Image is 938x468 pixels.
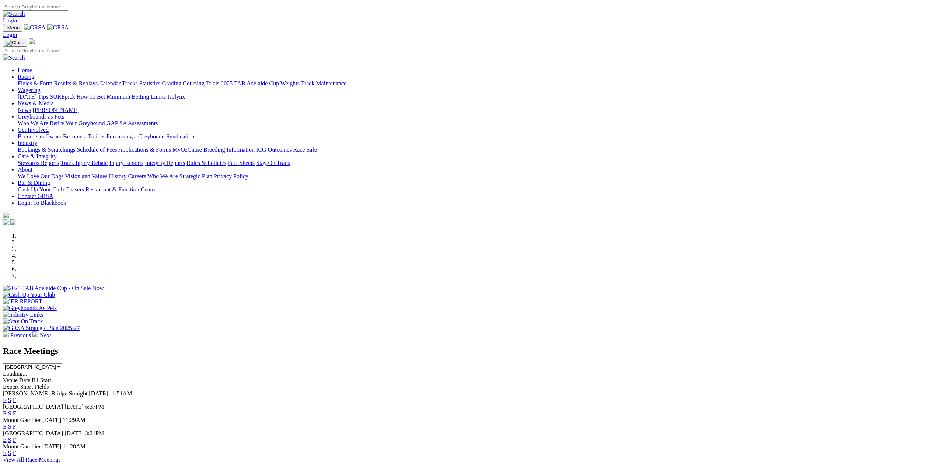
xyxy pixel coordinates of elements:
[18,200,66,206] a: Login To Blackbook
[228,160,255,166] a: Fact Sheets
[3,437,7,443] a: E
[32,332,51,338] a: Next
[99,80,121,87] a: Calendar
[18,186,64,193] a: Cash Up Your Club
[64,430,84,436] span: [DATE]
[3,47,68,54] input: Search
[18,107,935,113] div: News & Media
[13,423,16,430] a: F
[40,332,51,338] span: Next
[206,80,219,87] a: Trials
[147,173,178,179] a: Who We Are
[18,133,935,140] div: Get Involved
[18,94,48,100] a: [DATE] Tips
[186,160,226,166] a: Rules & Policies
[10,332,31,338] span: Previous
[3,212,9,218] img: logo-grsa-white.png
[77,147,117,153] a: Schedule of Fees
[280,80,300,87] a: Weights
[3,457,61,463] a: View All Race Meetings
[54,80,98,87] a: Results & Replays
[3,54,25,61] img: Search
[18,180,50,186] a: Bar & Dining
[34,384,49,390] span: Fields
[183,80,205,87] a: Coursing
[18,160,935,166] div: Care & Integrity
[85,430,104,436] span: 3:21PM
[3,3,68,11] input: Search
[29,38,35,44] img: logo-grsa-white.png
[18,107,31,113] a: News
[172,147,202,153] a: MyOzChase
[3,410,7,416] a: E
[8,410,11,416] a: S
[18,186,935,193] div: Bar & Dining
[109,160,143,166] a: Injury Reports
[18,87,41,93] a: Wagering
[47,24,69,31] img: GRSA
[32,107,79,113] a: [PERSON_NAME]
[18,140,37,146] a: Industry
[18,80,52,87] a: Fields & Form
[3,370,27,377] span: Loading...
[256,147,292,153] a: ICG Outcomes
[20,384,33,390] span: Short
[107,120,158,126] a: GAP SA Assessments
[18,127,49,133] a: Get Involved
[18,74,34,80] a: Racing
[3,32,17,38] a: Login
[13,410,16,416] a: F
[19,377,30,383] span: Date
[18,173,935,180] div: About
[3,443,41,450] span: Mount Gambier
[3,430,63,436] span: [GEOGRAPHIC_DATA]
[139,80,161,87] a: Statistics
[3,298,42,305] img: IER REPORT
[107,94,166,100] a: Minimum Betting Limits
[60,160,108,166] a: Track Injury Rebate
[109,390,132,397] span: 11:51AM
[42,443,62,450] span: [DATE]
[8,397,11,403] a: S
[167,94,185,100] a: Isolynx
[301,80,346,87] a: Track Maintenance
[3,332,32,338] a: Previous
[65,186,156,193] a: Chasers Restaurant & Function Centre
[293,147,317,153] a: Race Safe
[7,25,20,31] span: Menu
[214,173,248,179] a: Privacy Policy
[3,219,9,225] img: facebook.svg
[18,160,59,166] a: Stewards Reports
[3,404,63,410] span: [GEOGRAPHIC_DATA]
[3,285,104,292] img: 2025 TAB Adelaide Cup - On Sale Now
[18,120,935,127] div: Greyhounds as Pets
[13,450,16,456] a: F
[3,423,7,430] a: E
[18,67,32,73] a: Home
[85,404,104,410] span: 6:37PM
[18,193,53,199] a: Contact GRSA
[18,166,32,173] a: About
[3,292,55,298] img: Cash Up Your Club
[32,331,38,337] img: chevron-right-pager-white.svg
[118,147,171,153] a: Applications & Forms
[8,423,11,430] a: S
[109,173,126,179] a: History
[77,94,105,100] a: How To Bet
[8,450,11,456] a: S
[3,417,41,423] span: Mount Gambier
[179,173,212,179] a: Strategic Plan
[3,24,22,32] button: Toggle navigation
[18,147,75,153] a: Bookings & Scratchings
[3,331,9,337] img: chevron-left-pager-white.svg
[203,147,255,153] a: Breeding Information
[10,219,16,225] img: twitter.svg
[18,153,57,159] a: Care & Integrity
[3,377,18,383] span: Venue
[64,404,84,410] span: [DATE]
[221,80,279,87] a: 2025 TAB Adelaide Cup
[122,80,138,87] a: Tracks
[3,11,25,17] img: Search
[3,312,43,318] img: Industry Links
[3,390,87,397] span: [PERSON_NAME] Bridge Straight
